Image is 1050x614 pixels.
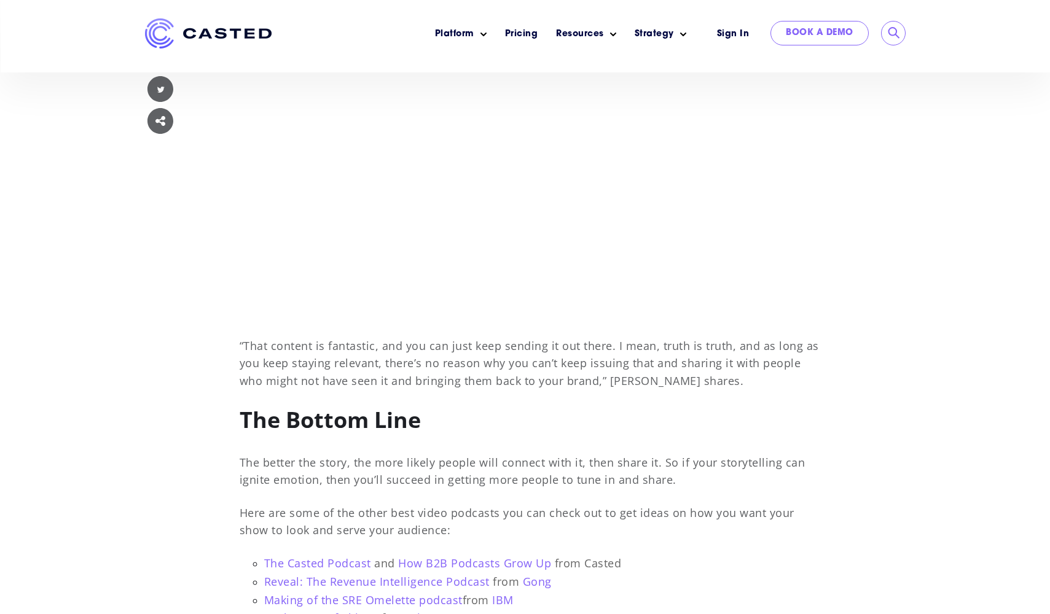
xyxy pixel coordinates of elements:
[264,556,371,570] span: The Casted Podcast
[770,21,869,45] a: Book a Demo
[147,76,173,102] img: Twitter
[463,593,489,607] span: from
[264,574,490,589] a: Reveal: The Revenue Intelligence Podcast
[493,574,519,589] span: from
[240,504,825,538] p: Here are some of the other best video podcasts you can check out to get ideas on how you want you...
[145,18,272,49] img: Casted_Logo_Horizontal_FullColor_PUR_BLUE
[702,21,765,47] a: Sign In
[240,454,825,488] p: The better the story, the more likely people will connect with it, then share it. So if your stor...
[555,556,622,570] span: from Casted
[635,28,674,41] a: Strategy
[147,108,173,134] img: Share
[264,593,463,607] a: Making of the SRE Omelette podcast
[888,27,900,39] input: Submit
[492,593,514,607] a: IBM
[240,337,825,389] p: “That content is fantastic, and you can just keep sending it out there. I mean, truth is truth, a...
[556,28,604,41] a: Resources
[523,574,552,589] a: Gong
[435,28,474,41] a: Platform
[290,18,695,50] nav: Main menu
[240,405,825,435] h2: The Bottom Line
[398,556,551,570] a: How B2B Podcasts Grow Up
[264,557,371,570] a: The Casted Podcast
[374,556,395,570] span: and
[505,28,538,41] a: Pricing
